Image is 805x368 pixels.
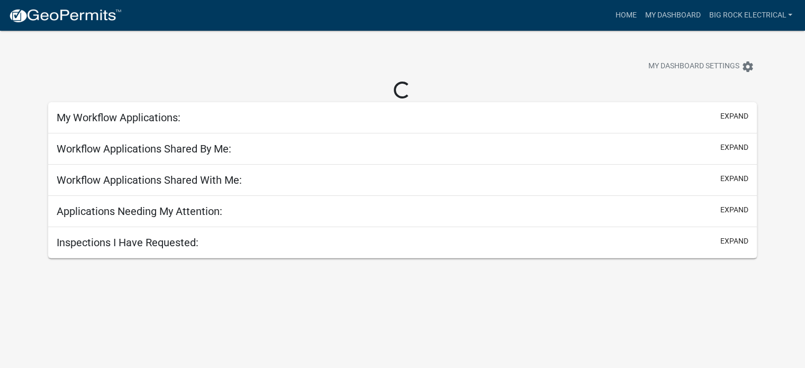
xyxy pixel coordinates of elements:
[720,111,748,122] button: expand
[741,60,754,73] i: settings
[57,142,231,155] h5: Workflow Applications Shared By Me:
[704,5,797,25] a: Big Rock Electrical
[720,236,748,247] button: expand
[611,5,640,25] a: Home
[57,111,180,124] h5: My Workflow Applications:
[648,60,739,73] span: My Dashboard Settings
[57,205,222,218] h5: Applications Needing My Attention:
[57,236,198,249] h5: Inspections I Have Requested:
[640,56,763,77] button: My Dashboard Settingssettings
[720,142,748,153] button: expand
[57,174,242,186] h5: Workflow Applications Shared With Me:
[720,204,748,216] button: expand
[720,173,748,184] button: expand
[640,5,704,25] a: My Dashboard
